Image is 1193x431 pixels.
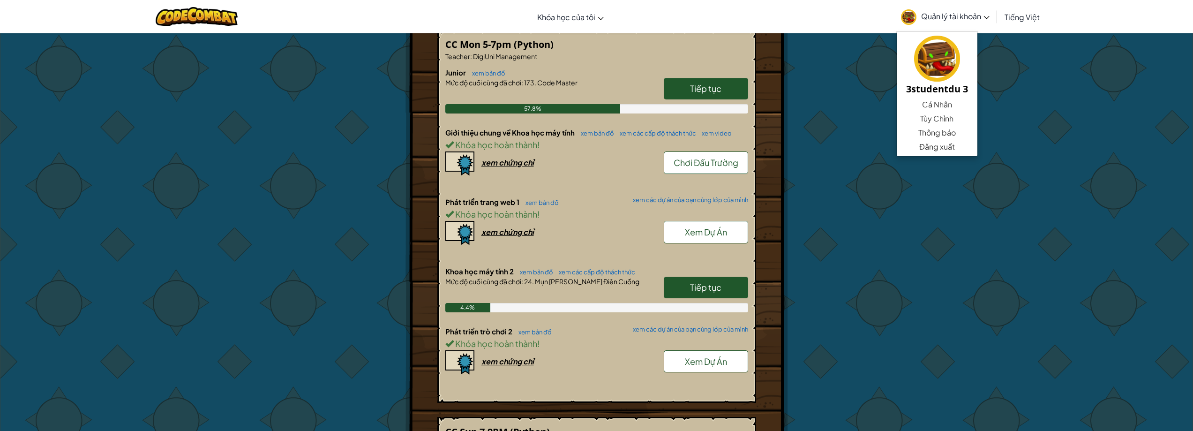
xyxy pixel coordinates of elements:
span: DigiUni Management [472,52,537,60]
a: xem bản đồ [467,69,505,77]
a: xem các dự án của bạn cùng lớp của mình [628,197,748,203]
a: Khóa học của tôi [533,4,608,30]
span: Khóa học hoàn thành [454,338,537,349]
span: CC Mon 5-7pm [445,38,514,51]
a: Đăng xuất [897,140,977,154]
span: Tiếng Việt [1005,12,1040,22]
span: Quản lý tài khoản [921,11,990,21]
span: 24. [523,277,534,286]
a: Tùy Chỉnh [897,112,977,126]
a: xem chứng chỉ [445,356,534,366]
span: Code Master [536,78,578,87]
span: Khóa học của tôi [537,12,595,22]
span: Phát triển trang web 1 [445,197,521,206]
img: avatar [914,36,960,82]
span: Tiếp tục [690,282,721,293]
a: xem video [697,129,732,137]
a: Cá Nhân [897,98,977,112]
span: Mức độ cuối cùng đã chơi [445,277,521,286]
span: Xem Dự Án [685,227,727,237]
a: Quản lý tài khoản [896,2,994,31]
a: Tiếng Việt [1000,4,1044,30]
span: Mức độ cuối cùng đã chơi [445,78,521,87]
div: 4.4% [445,303,491,312]
span: Junior [445,68,467,77]
span: 173. [523,78,536,87]
h5: 3studentdu 3 [906,82,968,96]
span: ! [537,338,540,349]
a: 3studentdu 3 [897,34,977,98]
span: Tiếp tục [690,83,721,94]
a: xem chứng chỉ [445,158,534,167]
a: xem bản đồ [521,199,559,206]
img: CodeCombat logo [156,7,238,26]
span: : [521,277,523,286]
a: Thông báo [897,126,977,140]
span: (Python) [514,38,554,51]
a: xem chứng chỉ [445,227,534,237]
img: certificate-icon.png [445,350,474,375]
span: Chơi Đấu Trường [674,157,738,168]
img: certificate-icon.png [445,221,474,245]
img: certificate-icon.png [445,151,474,176]
div: xem chứng chỉ [481,356,534,366]
span: Giới thiệu chung về Khoa học máy tính [445,128,576,137]
img: avatar [901,9,916,25]
span: Teacher [445,52,470,60]
span: ! [537,209,540,219]
span: Khóa học hoàn thành [454,209,537,219]
span: : [470,52,472,60]
a: xem bản đồ [515,268,553,276]
a: xem các dự án của bạn cùng lớp của mình [628,326,748,333]
span: : [521,78,523,87]
span: Thông báo [918,127,956,138]
span: Khóa học hoàn thành [454,139,537,150]
span: Phát triển trò chơi 2 [445,327,514,336]
div: xem chứng chỉ [481,227,534,237]
span: Khoa học máy tính 2 [445,267,515,276]
a: xem các cấp độ thách thức [615,129,696,137]
a: xem các cấp độ thách thức [554,268,635,276]
span: Xem Dự Án [685,356,727,367]
a: xem bản đồ [514,328,552,336]
div: 57.8% [445,104,620,113]
span: ! [537,139,540,150]
span: Mụn [PERSON_NAME] Điên Cuồng [534,277,639,286]
div: xem chứng chỉ [481,158,534,167]
a: xem bản đồ [576,129,614,137]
